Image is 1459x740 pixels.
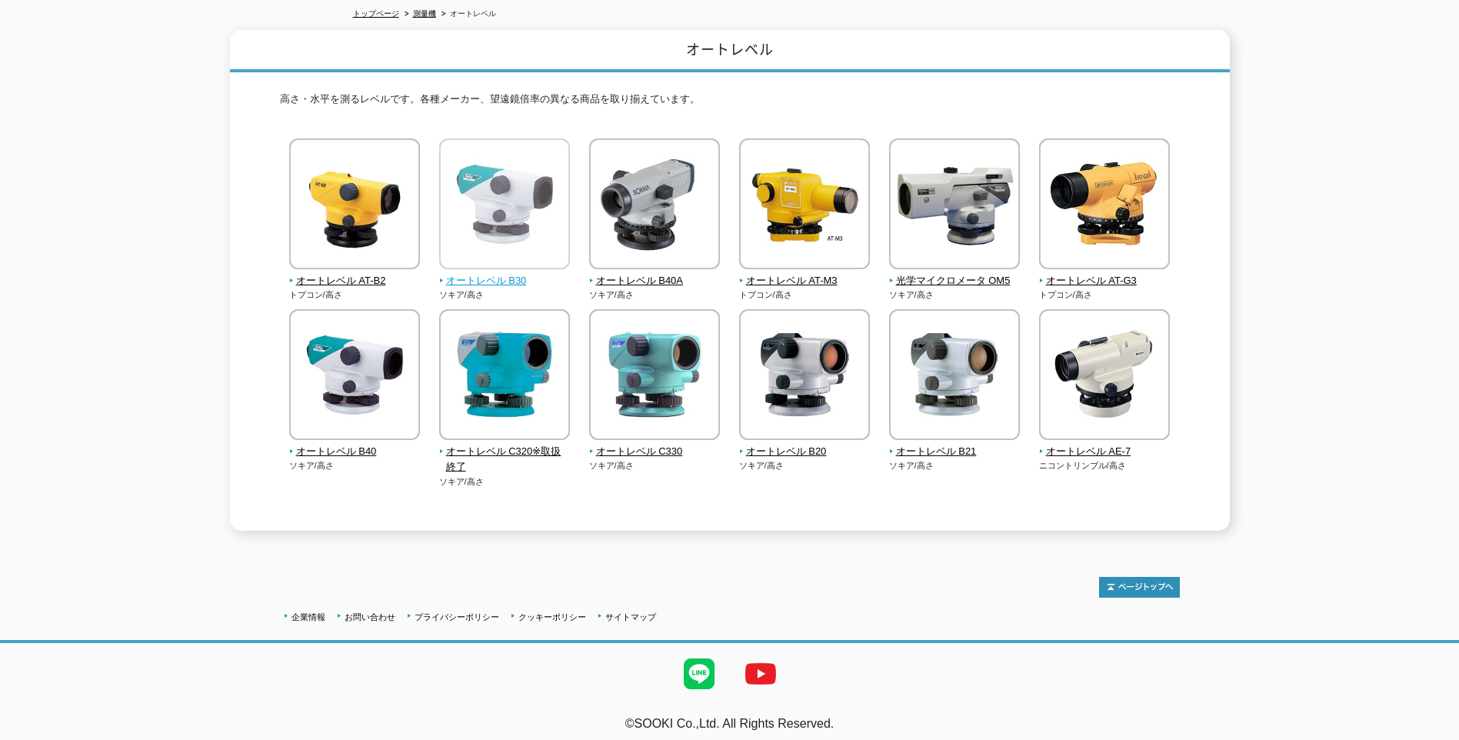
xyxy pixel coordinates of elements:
[438,6,496,22] li: オートレベル
[889,258,1021,289] a: 光学マイクロメータ OM5
[1039,309,1170,444] img: オートレベル AE-7
[1099,577,1180,598] img: トップページへ
[289,288,421,302] p: トプコン/高さ
[1039,288,1171,302] p: トプコン/高さ
[739,309,870,444] img: オートレベル B20
[280,92,1180,115] p: 高さ・水平を測るレベルです。各種メーカー、望遠鏡倍率の異なる商品を取り揃えています。
[289,273,421,289] span: オートレベル AT-B2
[589,288,721,302] p: ソキア/高さ
[589,309,720,444] img: オートレベル C330
[889,309,1020,444] img: オートレベル B21
[589,273,721,289] span: オートレベル B40A
[230,30,1230,72] h1: オートレベル
[353,9,399,18] a: トップページ
[413,9,436,18] a: 測量機
[589,444,721,460] span: オートレベル C330
[289,258,421,289] a: オートレベル AT-B2
[439,273,571,289] span: オートレベル B30
[889,273,1021,289] span: 光学マイクロメータ OM5
[889,138,1020,273] img: 光学マイクロメータ OM5
[1039,138,1170,273] img: オートレベル AT-G3
[439,444,571,476] span: オートレベル C320※取扱終了
[439,429,571,475] a: オートレベル C320※取扱終了
[739,444,871,460] span: オートレベル B20
[739,273,871,289] span: オートレベル AT-M3
[289,429,421,460] a: オートレベル B40
[889,429,1021,460] a: オートレベル B21
[589,459,721,472] p: ソキア/高さ
[1039,258,1171,289] a: オートレベル AT-G3
[739,429,871,460] a: オートレベル B20
[518,612,586,622] a: クッキーポリシー
[439,288,571,302] p: ソキア/高さ
[439,475,571,488] p: ソキア/高さ
[289,309,420,444] img: オートレベル B40
[739,138,870,273] img: オートレベル AT-M3
[730,643,791,705] img: YouTube
[739,288,871,302] p: トプコン/高さ
[289,138,420,273] img: オートレベル AT-B2
[1039,459,1171,472] p: ニコントリンブル/高さ
[889,444,1021,460] span: オートレベル B21
[1039,444,1171,460] span: オートレベル AE-7
[589,258,721,289] a: オートレベル B40A
[1039,429,1171,460] a: オートレベル AE-7
[739,258,871,289] a: オートレベル AT-M3
[289,444,421,460] span: オートレベル B40
[605,612,656,622] a: サイトマップ
[291,612,325,622] a: 企業情報
[889,288,1021,302] p: ソキア/高さ
[589,138,720,273] img: オートレベル B40A
[668,643,730,705] img: LINE
[439,258,571,289] a: オートレベル B30
[889,459,1021,472] p: ソキア/高さ
[589,429,721,460] a: オートレベル C330
[439,138,570,273] img: オートレベル B30
[289,459,421,472] p: ソキア/高さ
[439,309,570,444] img: オートレベル C320※取扱終了
[1039,273,1171,289] span: オートレベル AT-G3
[739,459,871,472] p: ソキア/高さ
[345,612,395,622] a: お問い合わせ
[415,612,499,622] a: プライバシーポリシー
